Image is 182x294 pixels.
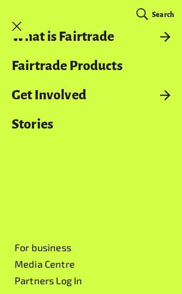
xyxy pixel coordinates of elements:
[15,275,82,286] a: Partners Log In
[132,7,178,22] a: Search
[152,11,174,18] span: Search
[5,14,29,38] a: Toggle Menu
[15,241,71,253] a: For business
[15,258,75,270] a: Media Centre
